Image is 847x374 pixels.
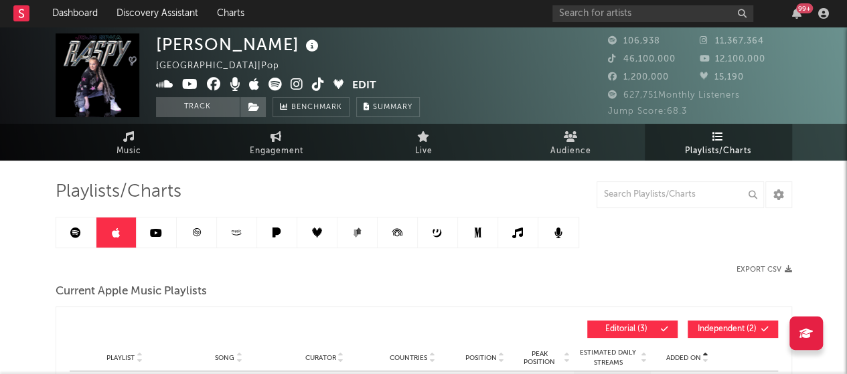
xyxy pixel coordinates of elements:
[352,78,376,94] button: Edit
[700,73,744,82] span: 15,190
[700,55,765,64] span: 12,100,000
[517,350,562,366] span: Peak Position
[156,97,240,117] button: Track
[596,325,658,333] span: Editorial ( 3 )
[666,354,701,362] span: Added On
[796,3,813,13] div: 99 +
[597,181,764,208] input: Search Playlists/Charts
[56,184,181,200] span: Playlists/Charts
[350,124,497,161] a: Live
[688,320,778,338] button: Independent(2)
[156,58,295,74] div: [GEOGRAPHIC_DATA] | Pop
[373,104,412,111] span: Summary
[608,55,676,64] span: 46,100,000
[550,143,591,159] span: Audience
[117,143,141,159] span: Music
[587,320,678,338] button: Editorial(3)
[415,143,433,159] span: Live
[156,33,322,56] div: [PERSON_NAME]
[792,8,801,19] button: 99+
[696,325,758,333] span: Independent ( 2 )
[552,5,753,22] input: Search for artists
[291,100,342,116] span: Benchmark
[203,124,350,161] a: Engagement
[390,354,427,362] span: Countries
[608,73,669,82] span: 1,200,000
[497,124,645,161] a: Audience
[608,107,687,116] span: Jump Score: 68.3
[106,354,135,362] span: Playlist
[608,91,740,100] span: 627,751 Monthly Listeners
[305,354,336,362] span: Curator
[737,266,792,274] button: Export CSV
[465,354,497,362] span: Position
[700,37,764,45] span: 11,367,364
[608,37,660,45] span: 106,938
[250,143,303,159] span: Engagement
[215,354,234,362] span: Song
[577,348,639,368] span: Estimated Daily Streams
[56,124,203,161] a: Music
[645,124,792,161] a: Playlists/Charts
[273,97,350,117] a: Benchmark
[356,97,420,117] button: Summary
[685,143,751,159] span: Playlists/Charts
[56,284,207,300] span: Current Apple Music Playlists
